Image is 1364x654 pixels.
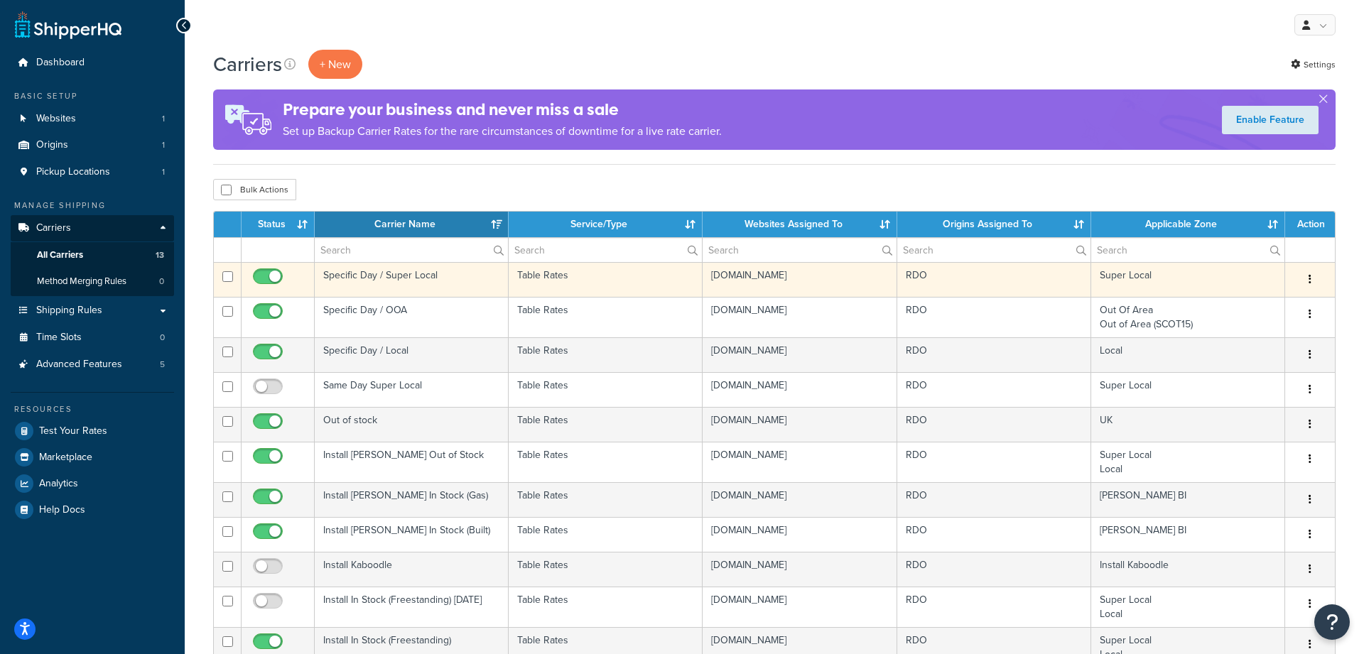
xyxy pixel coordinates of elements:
[1091,372,1285,407] td: Super Local
[11,106,174,132] li: Websites
[156,249,164,261] span: 13
[36,359,122,371] span: Advanced Features
[703,337,897,372] td: [DOMAIN_NAME]
[11,132,174,158] li: Origins
[39,425,107,437] span: Test Your Rates
[1091,442,1285,482] td: Super Local Local
[1091,552,1285,587] td: Install Kaboodle
[39,452,92,464] span: Marketplace
[703,372,897,407] td: [DOMAIN_NAME]
[11,471,174,496] a: Analytics
[315,442,509,482] td: Install [PERSON_NAME] Out of Stock
[11,106,174,132] a: Websites 1
[703,587,897,627] td: [DOMAIN_NAME]
[36,222,71,234] span: Carriers
[509,587,703,627] td: Table Rates
[1091,262,1285,297] td: Super Local
[897,238,1090,262] input: Search
[39,478,78,490] span: Analytics
[11,50,174,76] a: Dashboard
[283,121,722,141] p: Set up Backup Carrier Rates for the rare circumstances of downtime for a live rate carrier.
[509,238,702,262] input: Search
[11,351,174,378] a: Advanced Features 5
[315,262,509,297] td: Specific Day / Super Local
[509,482,703,517] td: Table Rates
[315,517,509,552] td: Install [PERSON_NAME] In Stock (Built)
[315,337,509,372] td: Specific Day / Local
[509,442,703,482] td: Table Rates
[1291,55,1336,75] a: Settings
[897,212,1091,237] th: Origins Assigned To: activate to sort column ascending
[36,57,85,69] span: Dashboard
[308,50,362,79] button: + New
[315,482,509,517] td: Install [PERSON_NAME] In Stock (Gas)
[11,268,174,295] a: Method Merging Rules 0
[315,587,509,627] td: Install In Stock (Freestanding) [DATE]
[509,517,703,552] td: Table Rates
[1091,482,1285,517] td: [PERSON_NAME] BI
[11,268,174,295] li: Method Merging Rules
[1091,212,1285,237] th: Applicable Zone: activate to sort column ascending
[509,337,703,372] td: Table Rates
[11,445,174,470] a: Marketplace
[1091,337,1285,372] td: Local
[703,482,897,517] td: [DOMAIN_NAME]
[1285,212,1335,237] th: Action
[11,200,174,212] div: Manage Shipping
[37,249,83,261] span: All Carriers
[162,166,165,178] span: 1
[11,351,174,378] li: Advanced Features
[11,298,174,324] a: Shipping Rules
[213,89,283,150] img: ad-rules-rateshop-fe6ec290ccb7230408bd80ed9643f0289d75e0ffd9eb532fc0e269fcd187b520.png
[897,517,1091,552] td: RDO
[11,242,174,268] li: All Carriers
[703,442,897,482] td: [DOMAIN_NAME]
[703,297,897,337] td: [DOMAIN_NAME]
[36,139,68,151] span: Origins
[703,238,896,262] input: Search
[11,132,174,158] a: Origins 1
[162,139,165,151] span: 1
[897,372,1091,407] td: RDO
[703,552,897,587] td: [DOMAIN_NAME]
[11,159,174,185] a: Pickup Locations 1
[897,587,1091,627] td: RDO
[315,407,509,442] td: Out of stock
[11,497,174,523] a: Help Docs
[160,359,165,371] span: 5
[39,504,85,516] span: Help Docs
[315,238,508,262] input: Search
[897,482,1091,517] td: RDO
[509,297,703,337] td: Table Rates
[897,337,1091,372] td: RDO
[897,442,1091,482] td: RDO
[509,552,703,587] td: Table Rates
[11,325,174,351] li: Time Slots
[283,98,722,121] h4: Prepare your business and never miss a sale
[703,262,897,297] td: [DOMAIN_NAME]
[509,212,703,237] th: Service/Type: activate to sort column ascending
[1222,106,1319,134] a: Enable Feature
[36,332,82,344] span: Time Slots
[11,215,174,296] li: Carriers
[162,113,165,125] span: 1
[509,407,703,442] td: Table Rates
[11,403,174,415] div: Resources
[897,262,1091,297] td: RDO
[37,276,126,288] span: Method Merging Rules
[11,242,174,268] a: All Carriers 13
[703,407,897,442] td: [DOMAIN_NAME]
[213,179,296,200] button: Bulk Actions
[159,276,164,288] span: 0
[897,297,1091,337] td: RDO
[1091,517,1285,552] td: [PERSON_NAME] BI
[509,372,703,407] td: Table Rates
[1091,407,1285,442] td: UK
[15,11,121,39] a: ShipperHQ Home
[11,418,174,444] a: Test Your Rates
